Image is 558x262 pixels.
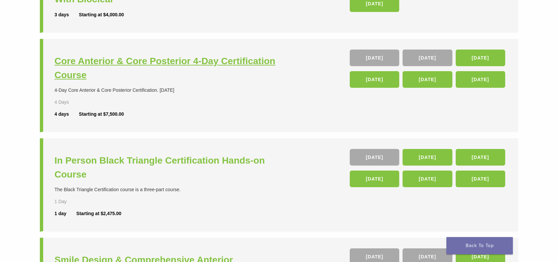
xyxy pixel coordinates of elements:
[350,149,399,166] a: [DATE]
[403,171,452,187] a: [DATE]
[350,50,399,66] a: [DATE]
[79,11,124,18] div: Starting at $4,000.00
[54,99,88,106] div: 4 Days
[403,149,452,166] a: [DATE]
[403,71,452,88] a: [DATE]
[456,71,505,88] a: [DATE]
[446,237,513,254] a: Back To Top
[79,111,124,118] div: Starting at $7,500.00
[456,50,505,66] a: [DATE]
[54,198,88,205] div: 1 Day
[350,149,507,191] div: , , , , ,
[54,87,281,94] div: 4-Day Core Anterior & Core Posterior Certification. [DATE]
[403,50,452,66] a: [DATE]
[54,11,79,18] div: 3 days
[350,50,507,91] div: , , , , ,
[54,111,79,118] div: 4 days
[456,171,505,187] a: [DATE]
[456,149,505,166] a: [DATE]
[350,71,399,88] a: [DATE]
[54,186,281,193] div: The Black Triangle Certification course is a three-part course.
[54,54,281,82] a: Core Anterior & Core Posterior 4-Day Certification Course
[54,210,76,217] div: 1 day
[76,210,121,217] div: Starting at $2,475.00
[54,154,281,182] a: In Person Black Triangle Certification Hands-on Course
[350,171,399,187] a: [DATE]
